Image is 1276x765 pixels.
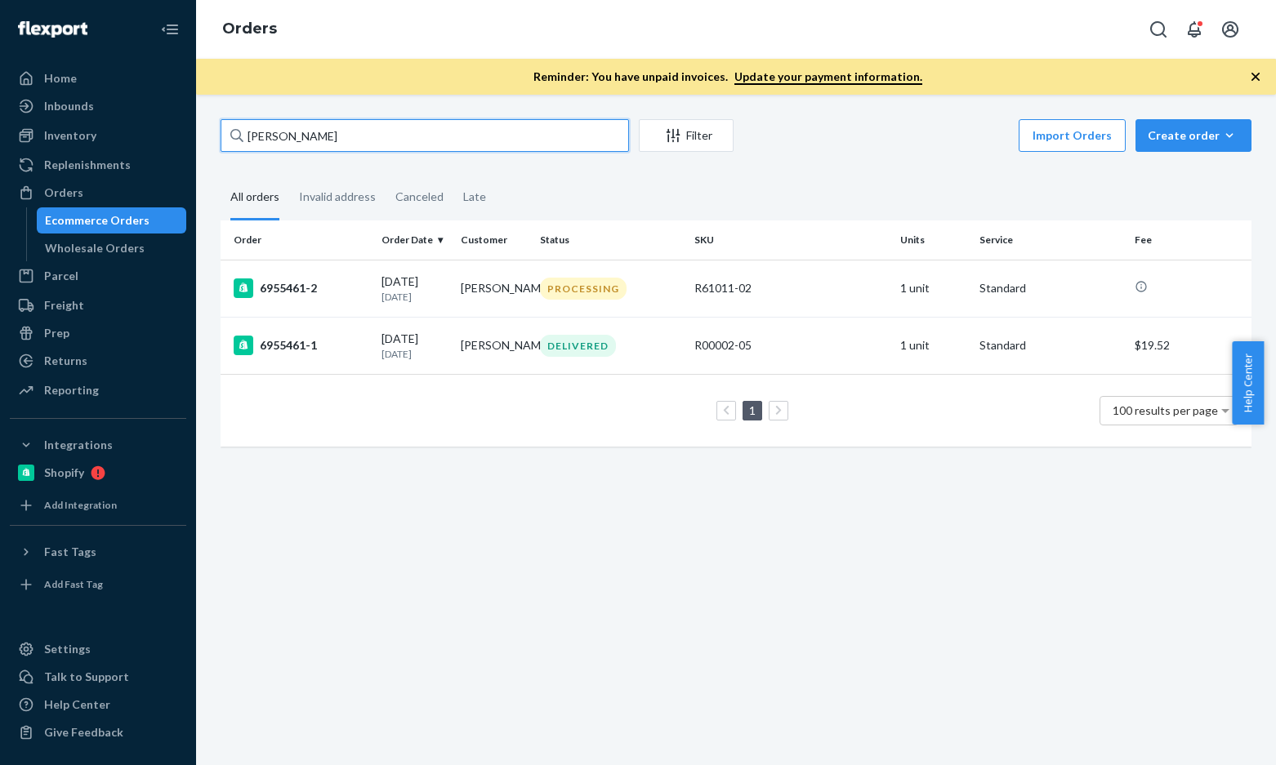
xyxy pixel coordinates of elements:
[10,692,186,718] a: Help Center
[44,353,87,369] div: Returns
[10,664,186,690] a: Talk to Support
[746,403,759,417] a: Page 1 is your current page
[10,539,186,565] button: Fast Tags
[694,337,887,354] div: R00002-05
[44,382,99,398] div: Reporting
[44,185,83,201] div: Orders
[221,119,629,152] input: Search orders
[234,336,368,355] div: 6955461-1
[299,176,376,218] div: Invalid address
[1019,119,1126,152] button: Import Orders
[688,220,894,260] th: SKU
[1135,119,1251,152] button: Create order
[1148,127,1239,144] div: Create order
[10,719,186,745] button: Give Feedback
[209,6,290,53] ol: breadcrumbs
[37,207,187,234] a: Ecommerce Orders
[10,180,186,206] a: Orders
[454,317,533,374] td: [PERSON_NAME]
[10,320,186,346] a: Prep
[221,220,375,260] th: Order
[222,20,277,38] a: Orders
[234,278,368,298] div: 6955461-2
[10,65,186,91] a: Home
[1128,220,1251,260] th: Fee
[230,176,279,220] div: All orders
[44,437,113,453] div: Integrations
[44,268,78,284] div: Parcel
[1128,317,1251,374] td: $19.52
[533,220,688,260] th: Status
[44,98,94,114] div: Inbounds
[461,233,527,247] div: Customer
[44,641,91,657] div: Settings
[694,280,887,296] div: R61011-02
[540,335,616,357] div: DELIVERED
[44,70,77,87] div: Home
[10,636,186,662] a: Settings
[44,127,96,144] div: Inventory
[10,263,186,289] a: Parcel
[10,572,186,598] a: Add Fast Tag
[10,492,186,518] a: Add Integration
[44,724,123,741] div: Give Feedback
[979,337,1121,354] p: Standard
[533,69,922,85] p: Reminder: You have unpaid invoices.
[381,290,448,304] p: [DATE]
[375,220,454,260] th: Order Date
[540,278,627,300] div: PROCESSING
[37,235,187,261] a: Wholesale Orders
[381,274,448,304] div: [DATE]
[454,260,533,317] td: [PERSON_NAME]
[1178,13,1211,46] button: Open notifications
[18,21,87,38] img: Flexport logo
[44,577,103,591] div: Add Fast Tag
[639,119,734,152] button: Filter
[10,292,186,318] a: Freight
[894,220,973,260] th: Units
[10,152,186,178] a: Replenishments
[1232,341,1264,425] button: Help Center
[44,297,84,314] div: Freight
[44,157,131,173] div: Replenishments
[10,93,186,119] a: Inbounds
[10,348,186,374] a: Returns
[10,122,186,149] a: Inventory
[10,377,186,403] a: Reporting
[381,347,448,361] p: [DATE]
[463,176,486,218] div: Late
[979,280,1121,296] p: Standard
[45,212,149,229] div: Ecommerce Orders
[44,498,117,512] div: Add Integration
[973,220,1127,260] th: Service
[381,331,448,361] div: [DATE]
[10,460,186,486] a: Shopify
[894,260,973,317] td: 1 unit
[894,317,973,374] td: 1 unit
[734,69,922,85] a: Update your payment information.
[44,669,129,685] div: Talk to Support
[44,696,110,713] div: Help Center
[44,465,84,481] div: Shopify
[44,325,69,341] div: Prep
[1113,403,1218,417] span: 100 results per page
[154,13,186,46] button: Close Navigation
[1214,13,1247,46] button: Open account menu
[395,176,444,218] div: Canceled
[45,240,145,256] div: Wholesale Orders
[10,432,186,458] button: Integrations
[1142,13,1175,46] button: Open Search Box
[640,127,733,144] div: Filter
[44,544,96,560] div: Fast Tags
